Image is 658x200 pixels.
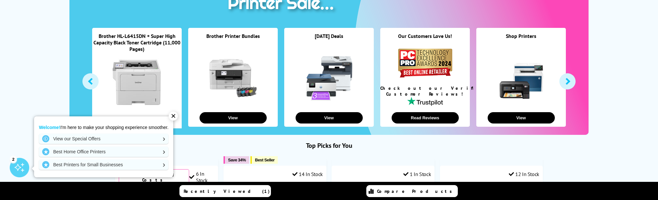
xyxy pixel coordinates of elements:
[380,85,470,97] div: Check out our Verified Customer Reviews!
[392,112,459,124] button: Read Reviews
[377,188,456,194] span: Compare Products
[366,185,458,197] a: Compare Products
[200,112,267,124] button: View
[184,188,270,194] span: Recently Viewed (1)
[292,171,323,177] div: 14 In Stock
[224,156,249,164] button: Save 34%
[10,156,17,163] div: 2
[255,158,275,162] span: Best Seller
[403,171,431,177] div: 1 In Stock
[250,156,278,164] button: Best Seller
[39,125,60,130] strong: Welcome!
[380,33,470,47] div: Our Customers Love Us!
[169,112,178,121] div: ✕
[488,112,555,124] button: View
[296,112,363,124] button: View
[228,158,246,162] span: Save 34%
[39,159,168,170] a: Best Printers for Small Businesses
[206,33,260,39] a: Brother Printer Bundles
[284,33,374,47] div: [DATE] Deals
[93,33,180,52] a: Brother HL-L6415DN + Super High Capacity Black Toner Cartridge (11,000 Pages)
[509,171,539,177] div: 12 In Stock
[179,185,271,197] a: Recently Viewed (1)
[39,147,168,157] a: Best Home Office Printers
[476,33,566,47] div: Shop Printers
[189,171,214,183] div: 6 In Stock
[39,134,168,144] a: View our Special Offers
[39,124,168,130] p: I'm here to make your shopping experience smoother.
